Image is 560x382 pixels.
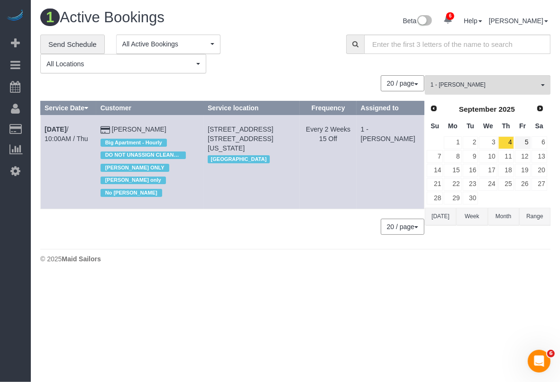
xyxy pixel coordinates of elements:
td: Frequency [300,115,357,209]
a: [PERSON_NAME] [489,17,548,25]
span: Sunday [431,122,439,130]
a: 18 [498,164,514,177]
iframe: Intercom live chat [528,350,551,373]
button: Month [488,208,519,225]
a: 19 [515,164,531,177]
button: 1 - [PERSON_NAME] [425,75,551,95]
th: Service Date [41,101,97,115]
button: Week [456,208,487,225]
th: Frequency [300,101,357,115]
img: Automaid Logo [6,9,25,23]
span: 6 [547,350,555,357]
a: 7 [427,150,443,163]
span: [PERSON_NAME] ONLY [101,164,169,171]
a: 3 [479,136,497,149]
span: Wednesday [483,122,493,130]
span: Big Apartment - Hourly [101,139,167,146]
th: Assigned to [357,101,424,115]
th: Customer [96,101,203,115]
a: 30 [463,192,478,204]
a: 13 [532,150,547,163]
span: 1 - [PERSON_NAME] [431,81,539,89]
button: 20 / page [381,75,424,91]
b: [DATE] [45,125,66,133]
a: 20 [532,164,547,177]
a: 6 [439,9,457,30]
span: 6 [446,12,454,20]
span: DO NOT UNASSIGN CLEANERS [101,151,186,159]
span: Thursday [502,122,510,130]
a: 10 [479,150,497,163]
a: 11 [498,150,514,163]
span: All Locations [46,59,194,69]
h1: Active Bookings [40,9,288,26]
a: 26 [515,178,531,191]
a: 23 [463,178,478,191]
ol: All Teams [425,75,551,90]
span: [STREET_ADDRESS] [STREET_ADDRESS][US_STATE] [208,125,273,152]
a: 8 [444,150,461,163]
a: Help [464,17,482,25]
a: 16 [463,164,478,177]
a: 17 [479,164,497,177]
span: September [459,105,497,113]
a: Send Schedule [40,35,105,54]
button: All Active Bookings [116,35,220,54]
a: 27 [532,178,547,191]
span: 1 [40,9,60,26]
a: 4 [498,136,514,149]
a: 14 [427,164,443,177]
th: Service location [204,101,300,115]
td: Service location [204,115,300,209]
span: Next [536,105,544,112]
a: 21 [427,178,443,191]
a: 15 [444,164,461,177]
a: 28 [427,192,443,204]
span: 2025 [499,105,515,113]
div: Location [208,153,296,165]
input: Enter the first 3 letters of the name to search [364,35,551,54]
img: New interface [416,15,432,27]
a: Next [533,102,547,115]
a: 2 [463,136,478,149]
td: Customer [96,115,203,209]
div: © 2025 [40,254,551,264]
td: Schedule date [41,115,97,209]
a: Beta [403,17,432,25]
a: [PERSON_NAME] [112,125,166,133]
a: 12 [515,150,531,163]
nav: Pagination navigation [381,219,424,235]
span: Prev [430,105,438,112]
button: [DATE] [425,208,456,225]
button: Range [519,208,551,225]
span: All Active Bookings [122,39,208,49]
nav: Pagination navigation [381,75,424,91]
span: Tuesday [467,122,474,130]
a: 1 [444,136,461,149]
td: Assigned to [357,115,424,209]
span: Monday [448,122,458,130]
span: Friday [519,122,526,130]
a: Prev [427,102,441,115]
span: [PERSON_NAME] only [101,177,166,184]
a: 22 [444,178,461,191]
a: 6 [532,136,547,149]
button: All Locations [40,54,206,73]
span: [GEOGRAPHIC_DATA] [208,155,270,163]
a: [DATE]/ 10:00AM / Thu [45,125,88,142]
a: 5 [515,136,531,149]
a: 9 [463,150,478,163]
span: Saturday [535,122,543,130]
a: 29 [444,192,461,204]
a: 24 [479,178,497,191]
i: Credit Card Payment [101,127,110,133]
a: 25 [498,178,514,191]
strong: Maid Sailors [62,255,101,263]
button: 20 / page [381,219,424,235]
span: No [PERSON_NAME] [101,189,162,196]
